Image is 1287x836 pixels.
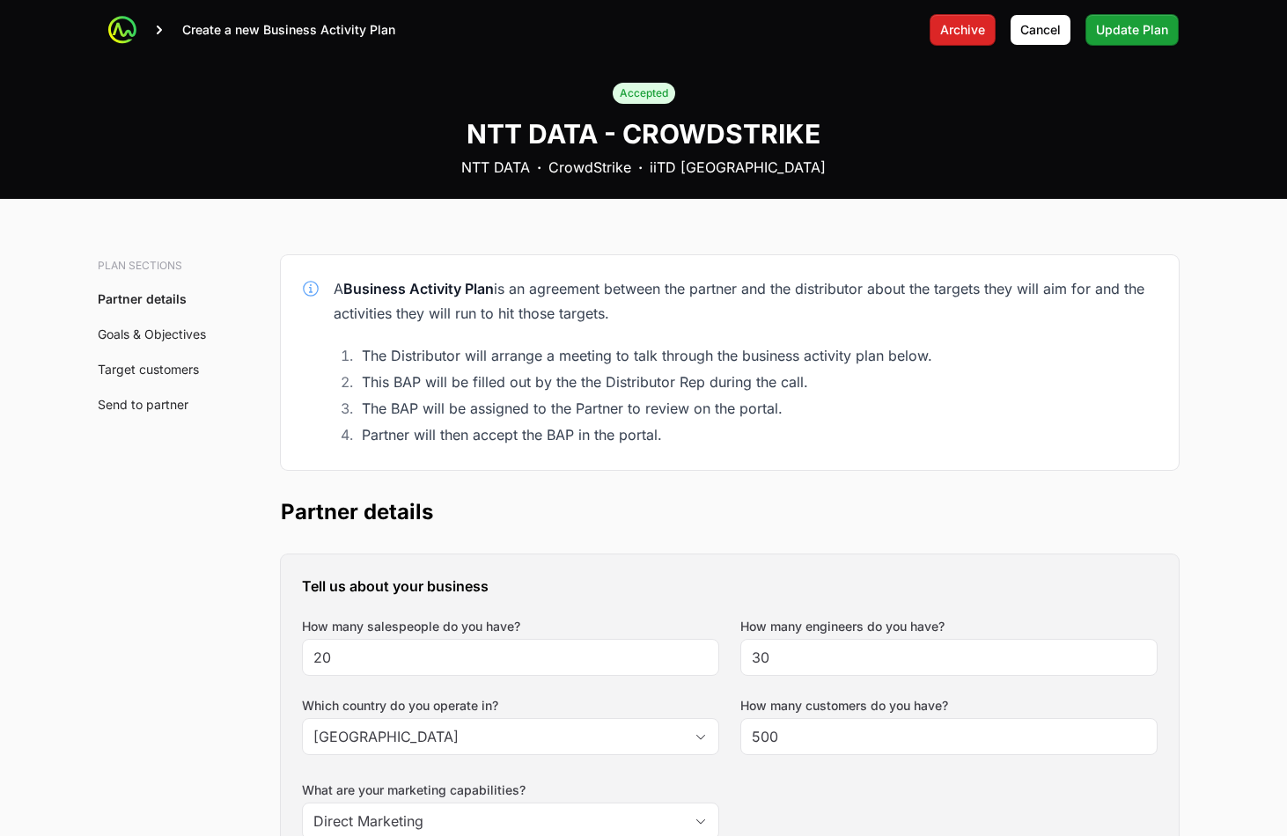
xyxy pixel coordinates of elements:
[930,14,996,46] button: Archive
[940,19,985,40] span: Archive
[1020,19,1061,40] span: Cancel
[1085,14,1179,46] button: Update Plan
[357,343,1158,368] li: The Distributor will arrange a meeting to talk through the business activity plan below.
[461,157,826,178] div: NTT DATA CrowdStrike iiTD [GEOGRAPHIC_DATA]
[98,259,217,273] h3: Plan sections
[302,576,1158,597] h3: Tell us about your business
[98,326,206,341] a: Goals & Objectives
[302,697,719,715] label: Which country do you operate in?
[98,397,188,412] a: Send to partner
[638,157,643,178] b: ·
[537,157,541,178] b: ·
[357,370,1158,394] li: This BAP will be filled out by the the Distributor Rep during the call.
[683,719,718,754] div: Open
[343,280,494,297] strong: Business Activity Plan
[98,291,187,306] a: Partner details
[302,618,520,635] label: How many salespeople do you have?
[357,422,1158,447] li: Partner will then accept the BAP in the portal.
[182,21,395,39] p: Create a new Business Activity Plan
[1096,19,1168,40] span: Update Plan
[740,697,948,715] label: How many customers do you have?
[108,16,136,44] img: ActivitySource
[467,118,820,150] h1: NTT DATA - CROWDSTRIKE
[740,618,945,635] label: How many engineers do you have?
[281,498,1179,526] h2: Partner details
[1010,14,1071,46] button: Cancel
[334,276,1158,326] div: A is an agreement between the partner and the distributor about the targets they will aim for and...
[302,781,719,799] label: What are your marketing capabilities?
[98,362,199,377] a: Target customers
[357,396,1158,421] li: The BAP will be assigned to the Partner to review on the portal.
